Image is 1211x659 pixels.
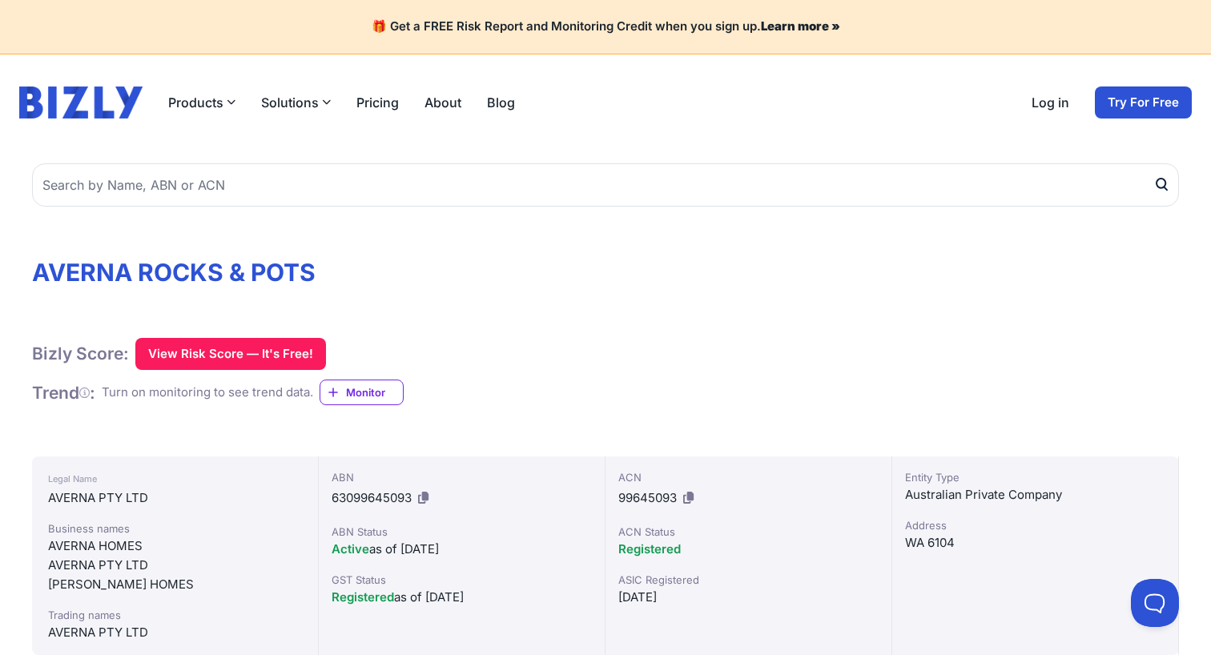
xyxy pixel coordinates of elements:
div: Legal Name [48,469,302,488]
span: Registered [618,541,681,557]
div: [PERSON_NAME] HOMES [48,575,302,594]
a: Pricing [356,93,399,112]
a: Log in [1032,93,1069,112]
a: Monitor [320,380,404,405]
div: Turn on monitoring to see trend data. [102,384,313,402]
h1: Trend : [32,382,95,404]
div: Australian Private Company [905,485,1165,504]
button: Solutions [261,93,331,112]
h4: 🎁 Get a FREE Risk Report and Monitoring Credit when you sign up. [19,19,1192,34]
div: Business names [48,520,302,536]
div: Trading names [48,607,302,623]
div: AVERNA PTY LTD [48,556,302,575]
a: Try For Free [1095,86,1192,119]
input: Search by Name, ABN or ACN [32,163,1179,207]
div: ABN Status [332,524,592,540]
span: Registered [332,589,394,605]
div: WA 6104 [905,533,1165,553]
iframe: Toggle Customer Support [1131,579,1179,627]
span: 63099645093 [332,490,412,505]
span: Monitor [346,384,403,400]
div: as of [DATE] [332,588,592,607]
div: ACN Status [618,524,879,540]
div: [DATE] [618,588,879,607]
h1: AVERNA ROCKS & POTS [32,258,1179,287]
a: Learn more » [761,18,840,34]
button: View Risk Score — It's Free! [135,338,326,370]
a: Blog [487,93,515,112]
h1: Bizly Score: [32,343,129,364]
div: AVERNA PTY LTD [48,488,302,508]
div: ACN [618,469,879,485]
div: Address [905,517,1165,533]
span: Active [332,541,369,557]
div: AVERNA PTY LTD [48,623,302,642]
div: Entity Type [905,469,1165,485]
span: 99645093 [618,490,677,505]
button: Products [168,93,235,112]
div: as of [DATE] [332,540,592,559]
div: AVERNA HOMES [48,536,302,556]
div: ASIC Registered [618,572,879,588]
div: GST Status [332,572,592,588]
a: About [424,93,461,112]
div: ABN [332,469,592,485]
